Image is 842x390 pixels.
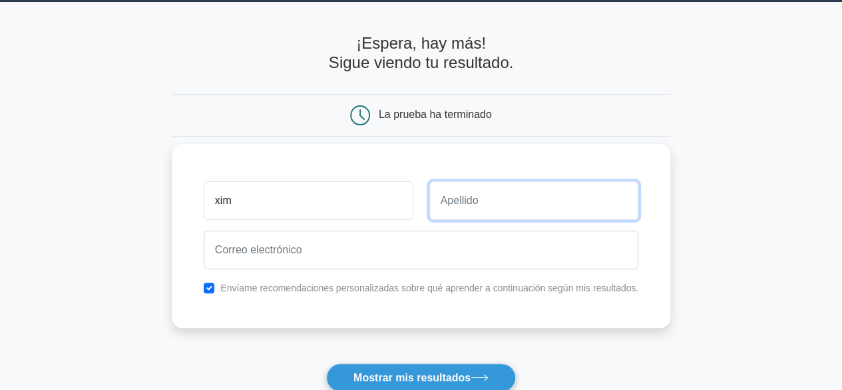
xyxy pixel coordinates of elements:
font: ¡Espera, hay más! [356,34,486,52]
font: Sigue viendo tu resultado. [329,53,514,71]
font: Envíame recomendaciones personalizadas sobre qué aprender a continuación según mis resultados. [220,283,638,293]
font: La prueba ha terminado [379,109,492,120]
font: Mostrar mis resultados [353,372,471,383]
input: Apellido [429,181,639,220]
input: Correo electrónico [204,231,639,269]
input: Nombre de pila [204,181,413,220]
